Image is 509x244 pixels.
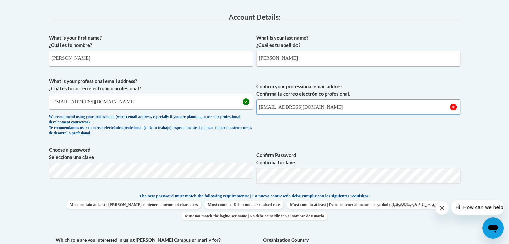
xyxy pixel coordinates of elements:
[49,78,253,92] label: What is your professional email address? ¿Cuál es tu correo electrónico profesional?
[182,212,327,220] span: Must not match the login/user name | No debe coincidir con el nombre de usuario
[66,201,201,209] span: Must contain at least | [PERSON_NAME] contener al menos : 4 characters
[256,34,460,49] label: What is your last name? ¿Cuál es tu apellido?
[204,201,283,209] span: Must contain | Debe contener : mixed case
[256,99,460,115] input: Required
[287,201,443,209] span: Must contain at least | Debe contener al menos : a symbol (.[!,@,#,$,%,^,&,*,?,_,~,-,(,)])
[4,5,54,10] span: Hi. How can we help?
[49,34,253,49] label: What is your first name? ¿Cuál es tu nombre?
[256,152,460,166] label: Confirm Password Confirma tu clave
[256,51,460,66] input: Metadata input
[49,94,253,109] input: Metadata input
[49,114,253,136] div: We recommend using your professional (work) email address, especially if you are planning to use ...
[482,217,504,239] iframe: Button to launch messaging window
[49,146,253,161] label: Choose a password Selecciona una clave
[256,83,460,98] label: Confirm your professional email address Confirma tu correo electrónico profesional.
[139,193,370,199] span: The new password must match the following requirements: | La nueva contraseña debe cumplir con lo...
[229,13,281,21] span: Account Details:
[451,200,504,215] iframe: Message from company
[435,201,449,215] iframe: Close message
[49,51,253,66] input: Metadata input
